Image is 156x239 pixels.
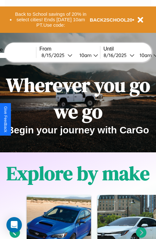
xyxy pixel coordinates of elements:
[90,17,133,23] b: BACK2SCHOOL20
[136,52,153,58] div: 10am
[41,52,68,58] div: 8 / 15 / 2025
[6,217,22,233] div: Open Intercom Messenger
[6,160,150,186] h1: Explore by make
[40,52,74,59] button: 8/15/2025
[40,46,100,52] label: From
[74,52,100,59] button: 10am
[104,52,130,58] div: 8 / 16 / 2025
[12,10,90,30] button: Back to School savings of 20% in select cities! Ends [DATE] 10am PT.Use code:
[3,106,8,132] div: Give Feedback
[76,52,93,58] div: 10am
